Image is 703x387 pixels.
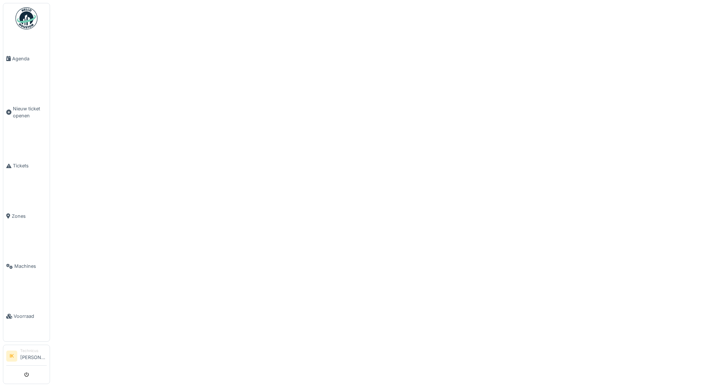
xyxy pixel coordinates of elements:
[13,105,47,119] span: Nieuw ticket openen
[3,84,50,141] a: Nieuw ticket openen
[6,351,17,362] li: IK
[14,313,47,320] span: Voorraad
[3,141,50,191] a: Tickets
[3,241,50,291] a: Machines
[14,263,47,270] span: Machines
[13,162,47,169] span: Tickets
[12,213,47,220] span: Zones
[15,7,38,29] img: Badge_color-CXgf-gQk.svg
[3,191,50,241] a: Zones
[3,33,50,84] a: Agenda
[3,291,50,341] a: Voorraad
[20,348,47,354] div: Technicus
[12,55,47,62] span: Agenda
[6,348,47,366] a: IK Technicus[PERSON_NAME]
[20,348,47,364] li: [PERSON_NAME]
